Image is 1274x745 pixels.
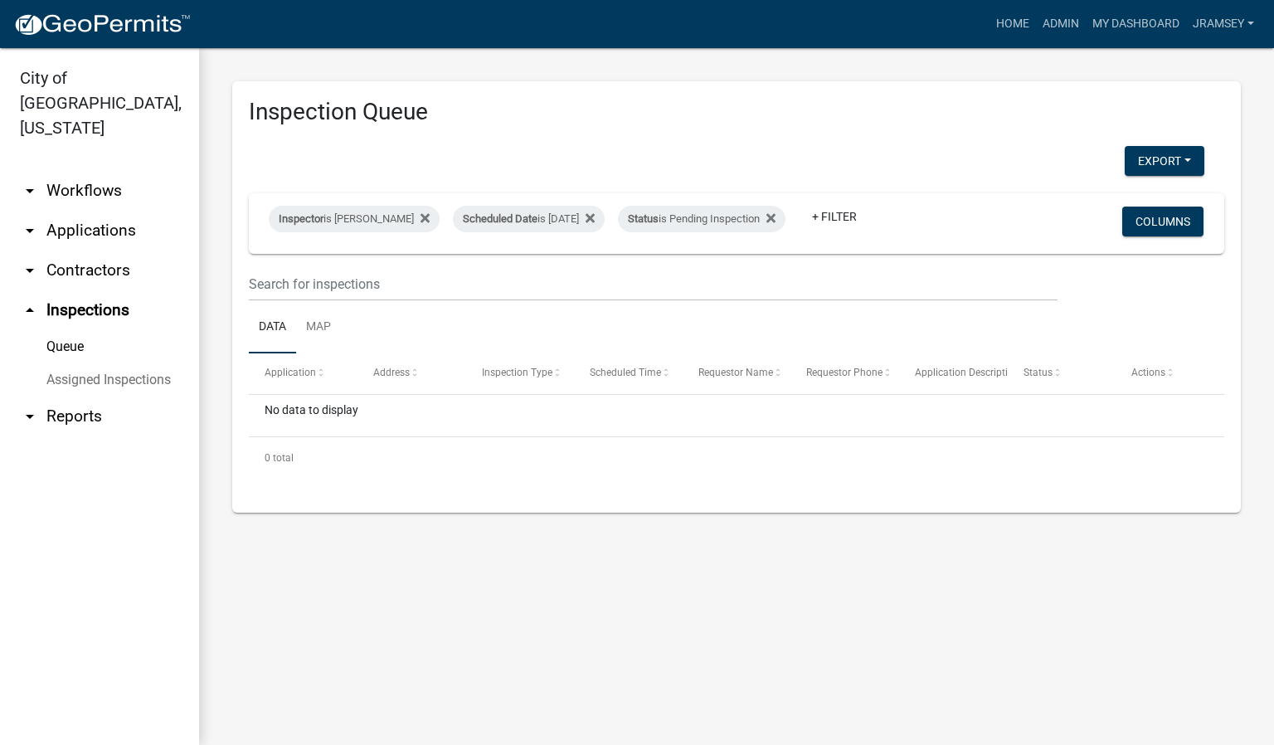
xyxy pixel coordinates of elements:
[20,221,40,241] i: arrow_drop_down
[790,353,899,393] datatable-header-cell: Requestor Phone
[249,437,1224,479] div: 0 total
[590,367,661,378] span: Scheduled Time
[249,395,1224,436] div: No data to display
[453,206,605,232] div: is [DATE]
[1131,367,1165,378] span: Actions
[20,261,40,280] i: arrow_drop_down
[20,300,40,320] i: arrow_drop_up
[1086,8,1186,40] a: My Dashboard
[296,301,341,354] a: Map
[265,367,316,378] span: Application
[249,301,296,354] a: Data
[683,353,791,393] datatable-header-cell: Requestor Name
[1116,353,1224,393] datatable-header-cell: Actions
[1036,8,1086,40] a: Admin
[698,367,773,378] span: Requestor Name
[806,367,883,378] span: Requestor Phone
[574,353,683,393] datatable-header-cell: Scheduled Time
[465,353,574,393] datatable-header-cell: Inspection Type
[628,212,659,225] span: Status
[482,367,552,378] span: Inspection Type
[1186,8,1261,40] a: jramsey
[1125,146,1204,176] button: Export
[618,206,785,232] div: is Pending Inspection
[990,8,1036,40] a: Home
[1122,207,1203,236] button: Columns
[357,353,466,393] datatable-header-cell: Address
[279,212,323,225] span: Inspector
[1008,353,1116,393] datatable-header-cell: Status
[249,267,1058,301] input: Search for inspections
[20,407,40,426] i: arrow_drop_down
[463,212,537,225] span: Scheduled Date
[899,353,1008,393] datatable-header-cell: Application Description
[249,98,1224,126] h3: Inspection Queue
[373,367,410,378] span: Address
[915,367,1019,378] span: Application Description
[799,202,870,231] a: + Filter
[269,206,440,232] div: is [PERSON_NAME]
[249,353,357,393] datatable-header-cell: Application
[20,181,40,201] i: arrow_drop_down
[1024,367,1053,378] span: Status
